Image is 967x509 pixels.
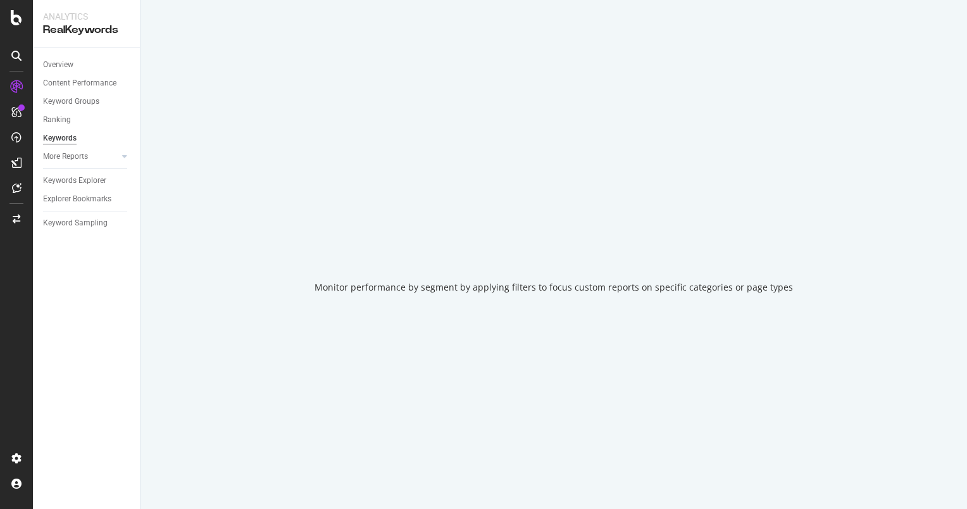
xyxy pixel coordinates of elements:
[43,150,118,163] a: More Reports
[43,77,116,90] div: Content Performance
[43,113,131,127] a: Ranking
[43,150,88,163] div: More Reports
[43,95,131,108] a: Keyword Groups
[43,58,131,72] a: Overview
[43,10,130,23] div: Analytics
[508,215,599,261] div: animation
[43,192,131,206] a: Explorer Bookmarks
[43,217,131,230] a: Keyword Sampling
[315,281,793,294] div: Monitor performance by segment by applying filters to focus custom reports on specific categories...
[43,77,131,90] a: Content Performance
[43,95,99,108] div: Keyword Groups
[43,132,131,145] a: Keywords
[43,192,111,206] div: Explorer Bookmarks
[43,174,131,187] a: Keywords Explorer
[43,174,106,187] div: Keywords Explorer
[43,58,73,72] div: Overview
[43,23,130,37] div: RealKeywords
[43,113,71,127] div: Ranking
[43,217,108,230] div: Keyword Sampling
[43,132,77,145] div: Keywords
